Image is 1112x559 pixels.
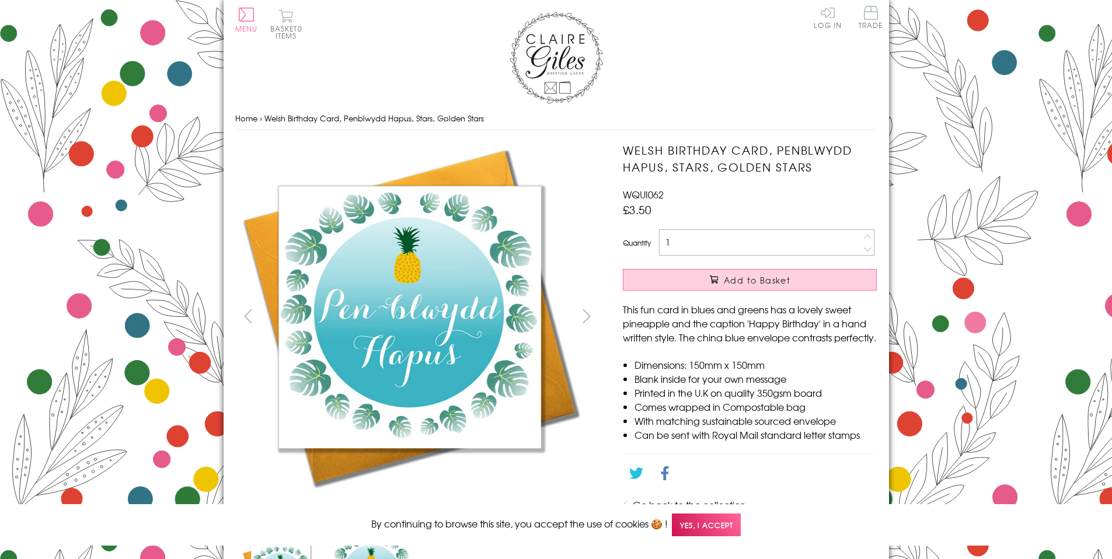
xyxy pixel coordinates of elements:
[235,23,258,34] span: Menu
[235,8,258,32] button: Menu
[814,6,842,29] a: Log In
[623,302,877,344] p: This fun card in blues and greens has a lovely sweet pineapple and the caption 'Happy Birthday' i...
[623,201,651,218] span: £3.50
[276,23,302,41] span: 0 items
[573,303,599,329] button: next
[623,187,664,201] span: WQUI062
[623,237,651,248] label: Quantity
[623,269,877,291] button: Add to Basket
[633,498,746,512] a: Go back to the collection
[635,358,877,372] li: Dimensions: 150mm x 150mm
[235,142,585,492] img: Welsh Birthday Card, Penblwydd Hapus, Stars, Golden Stars
[635,386,877,400] li: Printed in the U.K on quality 350gsm board
[635,414,877,428] li: With matching sustainable sourced envelope
[235,113,257,124] a: Home
[235,303,262,329] button: prev
[672,513,741,536] span: Yes, I accept
[270,9,302,39] button: Basket0 items
[260,113,262,124] span: ›
[623,142,877,176] h1: Welsh Birthday Card, Penblwydd Hapus, Stars, Golden Stars
[859,6,883,31] a: Trade
[510,12,603,104] img: Claire Giles Greetings Cards
[635,428,877,442] li: Can be sent with Royal Mail standard letter stamps
[264,113,484,124] span: Welsh Birthday Card, Penblwydd Hapus, Stars, Golden Stars
[859,6,883,29] span: Trade
[235,107,877,131] nav: breadcrumbs
[635,400,877,414] li: Comes wrapped in Compostable bag
[724,274,790,286] span: Add to Basket
[635,372,877,386] li: Blank inside for your own message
